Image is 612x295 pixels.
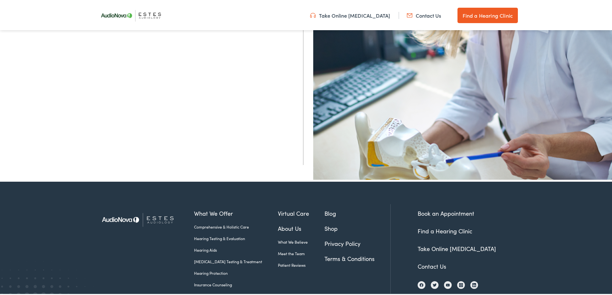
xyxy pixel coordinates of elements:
a: Blog [324,208,390,216]
a: Shop [324,223,390,231]
a: Virtual Care [278,208,325,216]
img: utility icon [310,11,316,18]
a: Find a Hearing Clinic [418,226,472,234]
a: Privacy Policy [324,238,390,247]
a: Find a Hearing Clinic [457,6,518,22]
img: Estes Audiology [96,203,185,234]
img: LinkedIn [472,282,476,286]
img: YouTube [446,282,450,286]
a: What We Believe [278,238,325,244]
a: Terms & Conditions [324,253,390,262]
a: What We Offer [194,208,278,216]
a: Comprehensive & Holistic Care [194,223,278,229]
a: Book an Appointment [418,208,474,216]
a: [MEDICAL_DATA] Testing & Treatment [194,257,278,263]
a: Insurance Counseling [194,281,278,286]
a: Contact Us [407,11,441,18]
a: Patient Reviews [278,261,325,267]
img: Facebook icon, indicating the presence of the site or brand on the social media platform. [420,282,423,286]
img: Twitter [433,282,437,286]
a: Take Online [MEDICAL_DATA] [310,11,390,18]
a: About Us [278,223,325,231]
a: Contact Us [418,261,446,269]
a: Hearing Aids [194,246,278,252]
a: Take Online [MEDICAL_DATA] [418,243,496,251]
img: utility icon [407,11,412,18]
a: Hearing Testing & Evaluation [194,234,278,240]
img: Instagram [459,282,463,286]
a: Meet the Team [278,249,325,255]
a: Hearing Protection [194,269,278,275]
